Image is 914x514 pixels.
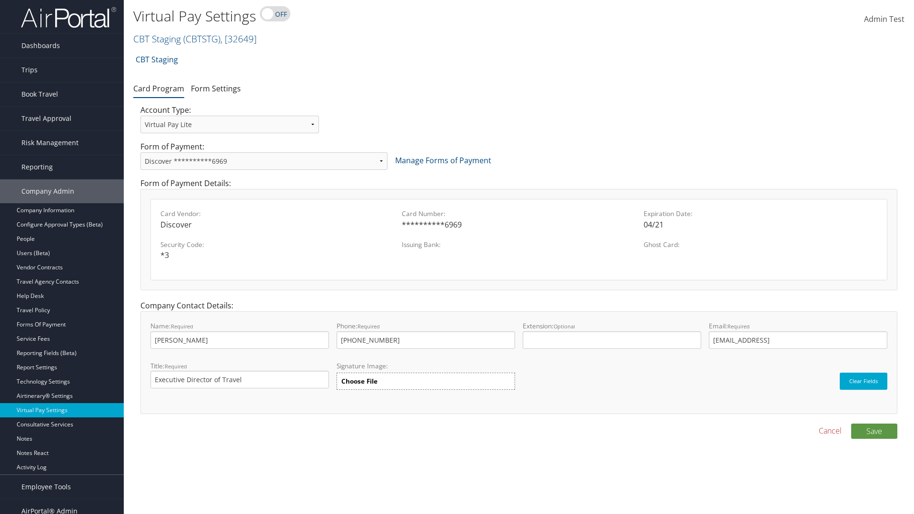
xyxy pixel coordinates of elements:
a: CBT Staging [136,50,178,69]
a: CBT Staging [133,32,257,45]
input: Extension:Optional [523,331,701,349]
span: Book Travel [21,82,58,106]
small: Optional [554,323,575,330]
span: Travel Approval [21,107,71,130]
small: Required [171,323,193,330]
label: Signature Image: [337,361,515,373]
div: Form of Payment: [133,141,904,178]
div: Discover [160,219,394,230]
span: Reporting [21,155,53,179]
label: Security Code: [160,240,394,249]
div: Form of Payment Details: [133,178,904,300]
h1: Virtual Pay Settings [133,6,647,26]
span: Employee Tools [21,475,71,499]
label: Card Vendor: [160,209,394,218]
label: Ghost Card: [644,240,877,249]
label: Expiration Date: [644,209,877,218]
label: Card Number: [402,209,636,218]
div: Account Type: [133,104,326,141]
a: Cancel [819,425,842,436]
label: Issuing Bank: [402,240,636,249]
div: Company Contact Details: [133,300,904,423]
input: Name:Required [150,331,329,349]
span: Risk Management [21,131,79,155]
span: Trips [21,58,38,82]
label: Name: [150,321,329,348]
label: Phone: [337,321,515,348]
small: Required [727,323,750,330]
img: airportal-logo.png [21,6,116,29]
input: Email:Required [709,331,887,349]
label: Email: [709,321,887,348]
span: ( CBTSTG ) [183,32,220,45]
div: 04/21 [644,219,877,230]
button: Clear Fields [840,373,887,390]
input: Title:Required [150,371,329,388]
a: Manage Forms of Payment [395,155,491,166]
a: Admin Test [864,5,904,34]
label: Extension: [523,321,701,348]
a: Card Program [133,83,184,94]
span: Admin Test [864,14,904,24]
small: Required [358,323,380,330]
input: Phone:Required [337,331,515,349]
span: Dashboards [21,34,60,58]
small: Required [165,363,187,370]
button: Save [851,424,897,439]
label: Choose File [337,373,515,390]
span: , [ 32649 ] [220,32,257,45]
label: Title: [150,361,329,388]
a: Form Settings [191,83,241,94]
span: Company Admin [21,179,74,203]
